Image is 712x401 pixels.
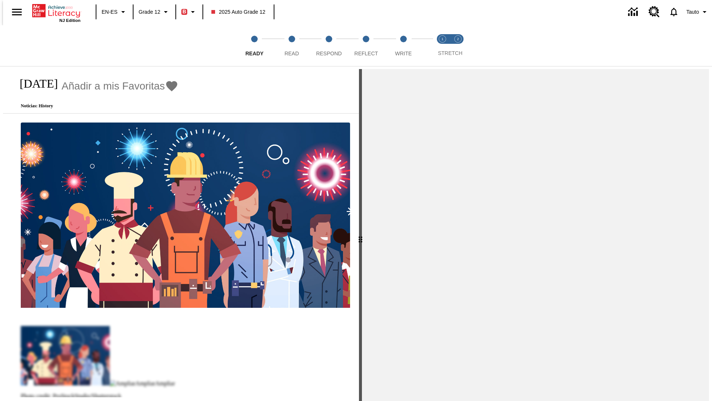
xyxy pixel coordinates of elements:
span: EN-ES [102,8,118,16]
div: Portada [32,3,80,23]
div: Pulsa la tecla de intro o la barra espaciadora y luego presiona las flechas de derecha e izquierd... [359,69,362,401]
text: 2 [457,37,459,41]
button: Abrir el menú lateral [6,1,28,23]
button: Reflect step 4 of 5 [345,25,388,66]
button: Boost El color de la clase es rojo. Cambiar el color de la clase. [178,5,200,19]
span: Grade 12 [139,8,160,16]
div: reading [3,69,359,397]
button: Añadir a mis Favoritas - Día del Trabajo [62,79,178,92]
span: STRETCH [438,50,462,56]
span: Respond [316,50,342,56]
button: Stretch Respond step 2 of 2 [447,25,469,66]
span: Read [284,50,299,56]
button: Stretch Read step 1 of 2 [432,25,453,66]
span: Reflect [355,50,378,56]
text: 1 [441,37,443,41]
span: Tauto [686,8,699,16]
div: activity [362,69,709,401]
a: Centro de información [624,2,644,22]
span: Añadir a mis Favoritas [62,80,165,92]
span: Write [395,50,412,56]
button: Respond step 3 of 5 [307,25,350,66]
img: A banner with a blue background shows an illustrated row of diverse men and women dressed in clot... [21,123,350,308]
span: Ready [245,50,264,56]
button: Grado: Grade 12, Elige un grado [136,5,173,19]
span: NJ Edition [59,18,80,23]
h1: [DATE] [12,77,58,91]
span: B [182,7,186,16]
p: Noticias: History [12,103,178,109]
button: Read step 2 of 5 [270,25,313,66]
button: Ready step 1 of 5 [233,25,276,66]
button: Language: EN-ES, Selecciona un idioma [99,5,131,19]
a: Centro de recursos, Se abrirá en una pestaña nueva. [644,2,664,22]
span: 2025 Auto Grade 12 [211,8,265,16]
button: Write step 5 of 5 [382,25,425,66]
a: Notificaciones [664,2,683,22]
button: Perfil/Configuración [683,5,712,19]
